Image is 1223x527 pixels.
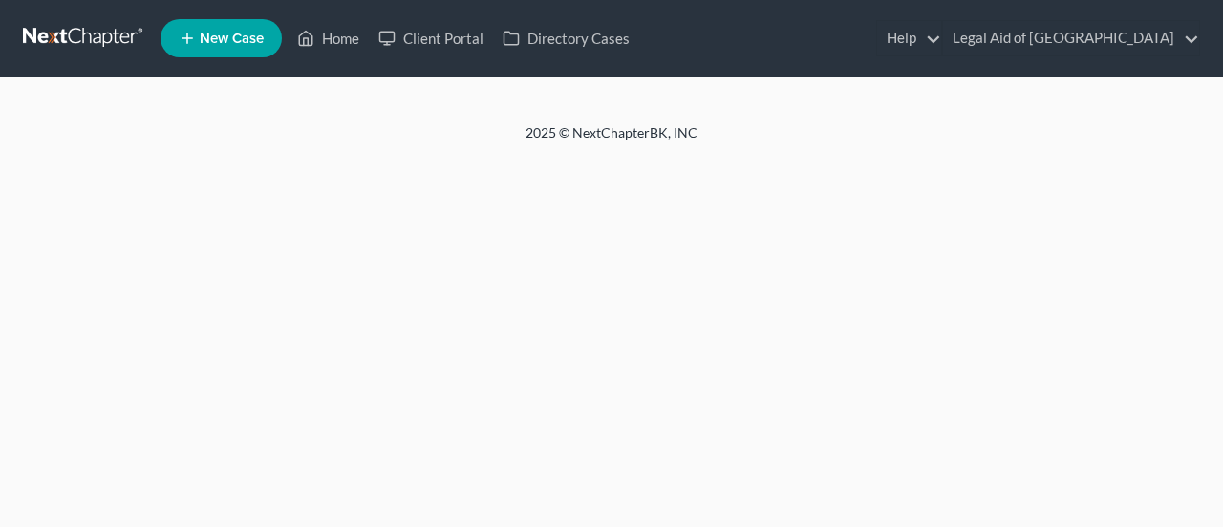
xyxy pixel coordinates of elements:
new-legal-case-button: New Case [161,19,282,57]
a: Help [877,21,941,55]
a: Directory Cases [493,21,639,55]
a: Client Portal [369,21,493,55]
a: Legal Aid of [GEOGRAPHIC_DATA] [943,21,1199,55]
div: 2025 © NextChapterBK, INC [67,123,1156,158]
a: Home [288,21,369,55]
